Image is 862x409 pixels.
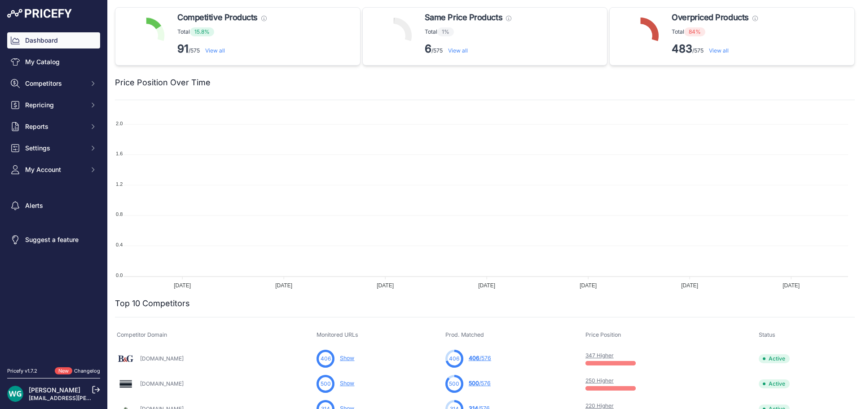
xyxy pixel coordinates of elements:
a: Show [340,355,354,361]
strong: 6 [425,42,431,55]
tspan: [DATE] [478,282,495,289]
span: Overpriced Products [672,11,748,24]
span: Same Price Products [425,11,502,24]
span: Repricing [25,101,84,110]
button: Reports [7,119,100,135]
span: Price Position [585,331,621,338]
p: /575 [425,42,511,56]
a: View all [205,47,225,54]
p: Total [672,27,757,36]
button: Settings [7,140,100,156]
img: Pricefy Logo [7,9,72,18]
tspan: 1.6 [116,151,123,156]
span: New [55,367,72,375]
strong: 91 [177,42,189,55]
a: [PERSON_NAME] [29,386,80,394]
a: 347 Higher [585,352,614,359]
span: Competitor Domain [117,331,167,338]
span: 500 [321,380,331,388]
a: Suggest a feature [7,232,100,248]
span: 406 [449,355,459,363]
nav: Sidebar [7,32,100,356]
tspan: [DATE] [377,282,394,289]
span: 406 [469,355,479,361]
a: View all [709,47,729,54]
tspan: [DATE] [174,282,191,289]
strong: 483 [672,42,692,55]
a: My Catalog [7,54,100,70]
span: Competitive Products [177,11,258,24]
span: 1% [437,27,454,36]
span: Monitored URLs [317,331,358,338]
div: Pricefy v1.7.2 [7,367,37,375]
a: [DOMAIN_NAME] [140,355,184,362]
tspan: [DATE] [275,282,292,289]
a: [EMAIL_ADDRESS][PERSON_NAME][DOMAIN_NAME] [29,395,167,401]
tspan: [DATE] [580,282,597,289]
span: 15.8% [190,27,214,36]
tspan: 0.0 [116,273,123,278]
span: Active [759,354,790,363]
span: Competitors [25,79,84,88]
p: /575 [672,42,757,56]
span: Status [759,331,775,338]
a: Changelog [74,368,100,374]
tspan: 0.4 [116,242,123,247]
a: [DOMAIN_NAME] [140,380,184,387]
span: 500 [469,380,479,387]
tspan: 1.2 [116,181,123,187]
span: My Account [25,165,84,174]
a: 220 Higher [585,402,614,409]
span: 500 [449,380,459,388]
span: Settings [25,144,84,153]
p: Total [425,27,511,36]
h2: Price Position Over Time [115,76,211,89]
tspan: 0.8 [116,211,123,217]
button: My Account [7,162,100,178]
span: 84% [684,27,705,36]
tspan: [DATE] [681,282,698,289]
a: 250 Higher [585,377,614,384]
a: 500/576 [469,380,491,387]
a: Show [340,380,354,387]
span: 406 [321,355,331,363]
tspan: [DATE] [783,282,800,289]
span: Reports [25,122,84,131]
button: Competitors [7,75,100,92]
span: Prod. Matched [445,331,484,338]
p: /575 [177,42,267,56]
span: Active [759,379,790,388]
p: Total [177,27,267,36]
a: 406/576 [469,355,491,361]
a: Dashboard [7,32,100,48]
a: View all [448,47,468,54]
h2: Top 10 Competitors [115,297,190,310]
button: Repricing [7,97,100,113]
a: Alerts [7,198,100,214]
tspan: 2.0 [116,121,123,126]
